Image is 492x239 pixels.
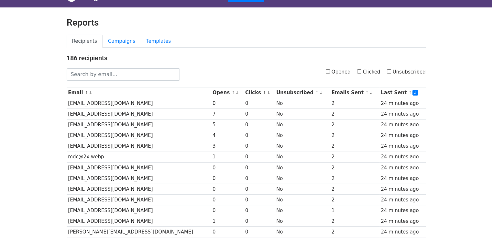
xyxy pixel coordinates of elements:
td: 2 [330,195,379,205]
th: Emails Sent [330,87,379,98]
td: 0 [244,109,275,119]
label: Opened [326,68,351,76]
td: 24 minutes ago [379,98,426,109]
td: No [275,205,330,216]
td: 0 [211,98,244,109]
td: 4 [211,130,244,141]
td: 3 [211,141,244,152]
td: [EMAIL_ADDRESS][DOMAIN_NAME] [67,184,211,194]
a: ↑ [365,90,369,95]
th: Last Sent [379,87,426,98]
a: ↑ [315,90,319,95]
a: ↓ [267,90,270,95]
td: 0 [244,227,275,237]
td: 2 [330,184,379,194]
td: No [275,162,330,173]
td: 24 minutes ago [379,141,426,152]
td: [EMAIL_ADDRESS][DOMAIN_NAME] [67,205,211,216]
input: Opened [326,69,330,74]
td: No [275,195,330,205]
td: 1 [211,216,244,227]
td: [EMAIL_ADDRESS][DOMAIN_NAME] [67,109,211,119]
input: Unsubscribed [387,69,391,74]
th: Unsubscribed [275,87,330,98]
a: ↑ [408,90,412,95]
a: ↓ [319,90,323,95]
a: ↑ [232,90,235,95]
td: No [275,227,330,237]
td: 0 [244,195,275,205]
td: 2 [330,162,379,173]
iframe: Chat Widget [460,208,492,239]
td: No [275,130,330,141]
td: 24 minutes ago [379,109,426,119]
label: Unsubscribed [387,68,426,76]
td: 24 minutes ago [379,227,426,237]
input: Search by email... [67,68,180,81]
td: 0 [211,184,244,194]
td: 2 [330,119,379,130]
td: 24 minutes ago [379,205,426,216]
td: 7 [211,109,244,119]
td: [EMAIL_ADDRESS][DOMAIN_NAME] [67,141,211,152]
th: Clicks [244,87,275,98]
td: 0 [244,119,275,130]
td: 0 [244,130,275,141]
td: mdc@2x.webp [67,152,211,162]
td: 2 [330,227,379,237]
td: 2 [330,109,379,119]
td: No [275,216,330,227]
td: 2 [330,130,379,141]
a: ↑ [85,90,88,95]
a: Templates [141,35,176,48]
td: No [275,173,330,184]
td: 24 minutes ago [379,162,426,173]
label: Clicked [357,68,380,76]
td: 2 [330,152,379,162]
td: 1 [211,152,244,162]
a: ↓ [235,90,239,95]
td: [EMAIL_ADDRESS][DOMAIN_NAME] [67,216,211,227]
td: 2 [330,173,379,184]
td: 0 [244,98,275,109]
td: 24 minutes ago [379,130,426,141]
a: Campaigns [103,35,141,48]
td: [EMAIL_ADDRESS][DOMAIN_NAME] [67,162,211,173]
td: 0 [244,173,275,184]
td: [EMAIL_ADDRESS][DOMAIN_NAME] [67,195,211,205]
th: Email [67,87,211,98]
td: No [275,98,330,109]
td: 5 [211,119,244,130]
td: 0 [244,216,275,227]
td: 24 minutes ago [379,216,426,227]
a: ↓ [89,90,93,95]
td: 2 [330,216,379,227]
a: ↑ [263,90,266,95]
td: 24 minutes ago [379,195,426,205]
td: No [275,152,330,162]
td: No [275,184,330,194]
td: 0 [244,162,275,173]
td: 2 [330,98,379,109]
td: No [275,119,330,130]
h2: Reports [67,17,426,28]
input: Clicked [357,69,361,74]
td: 0 [211,205,244,216]
th: Opens [211,87,244,98]
a: ↓ [412,90,418,96]
td: 0 [244,184,275,194]
td: 24 minutes ago [379,173,426,184]
td: 0 [244,141,275,152]
td: [EMAIL_ADDRESS][DOMAIN_NAME] [67,119,211,130]
td: 0 [211,227,244,237]
td: 0 [244,205,275,216]
td: [EMAIL_ADDRESS][DOMAIN_NAME] [67,173,211,184]
a: Recipients [67,35,103,48]
td: 1 [330,205,379,216]
h4: 186 recipients [67,54,426,62]
td: 0 [211,173,244,184]
td: No [275,109,330,119]
td: [EMAIL_ADDRESS][DOMAIN_NAME] [67,130,211,141]
a: ↓ [369,90,373,95]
